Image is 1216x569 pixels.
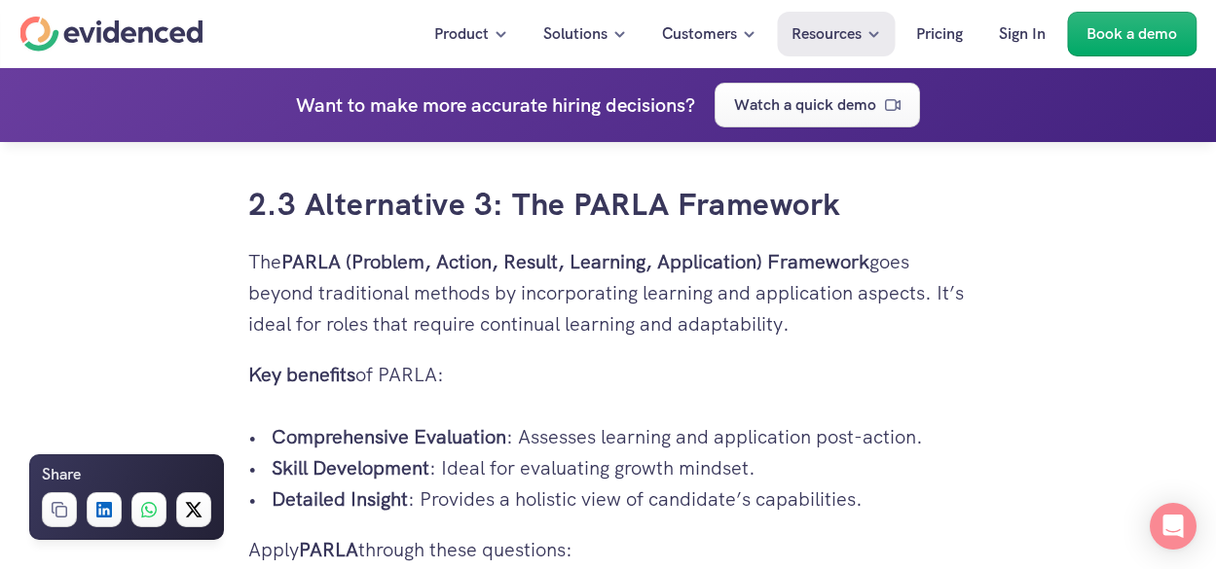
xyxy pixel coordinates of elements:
[434,21,489,47] p: Product
[543,21,608,47] p: Solutions
[272,455,429,480] strong: Skill Development
[715,83,920,127] a: Watch a quick demo
[734,92,876,118] p: Watch a quick demo
[281,249,869,274] strong: PARLA (Problem, Action, Result, Learning, Application) Framework
[248,362,355,387] strong: Key benefits
[1067,12,1197,56] a: Book a demo
[792,21,862,47] p: Resources
[272,421,969,452] p: : Assesses learning and application post-action.
[42,462,81,487] h6: Share
[299,537,358,562] strong: PARLA
[916,21,963,47] p: Pricing
[248,359,969,390] p: of PARLA:
[19,17,203,52] a: Home
[272,452,969,483] p: : Ideal for evaluating growth mindset.
[272,424,506,449] strong: Comprehensive Evaluation
[662,21,737,47] p: Customers
[272,483,969,515] p: : Provides a holistic view of candidate’s capabilities.
[296,89,695,121] h4: Want to make more accurate hiring decisions?
[902,12,977,56] a: Pricing
[272,486,408,512] strong: Detailed Insight
[248,184,841,225] a: 2.3 Alternative 3: The PARLA Framework
[1087,21,1177,47] p: Book a demo
[1150,503,1197,550] div: Open Intercom Messenger
[984,12,1060,56] a: Sign In
[999,21,1046,47] p: Sign In
[248,246,969,339] p: The goes beyond traditional methods by incorporating learning and application aspects. It’s ideal...
[248,534,969,565] p: Apply through these questions:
